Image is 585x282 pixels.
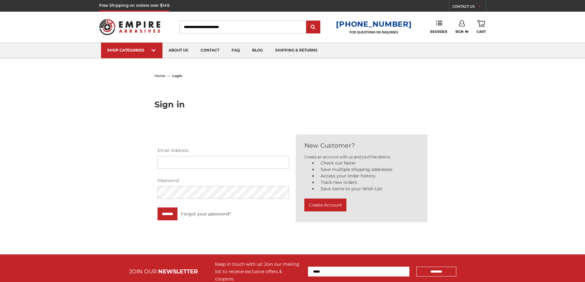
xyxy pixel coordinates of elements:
[304,141,419,150] h2: New Customer?
[336,30,411,34] p: FOR QUESTIONS OR INQUIRIES
[317,160,419,166] li: Check out faster
[317,179,419,186] li: Track new orders
[194,43,225,58] a: contact
[477,30,486,34] span: Cart
[99,15,161,39] img: Empire Abrasives
[430,20,447,33] a: Reorder
[317,173,419,179] li: Access your order history
[430,30,447,34] span: Reorder
[158,268,198,275] span: NEWSLETTER
[154,100,431,109] h1: Sign in
[304,199,346,211] button: Create Account
[129,268,157,275] span: JOIN OUR
[304,154,419,160] p: Create an account with us and you'll be able to:
[154,74,165,78] a: home
[455,30,469,34] span: Sign In
[317,186,419,192] li: Save items to your Wish List
[158,147,289,154] label: Email Address:
[158,177,289,184] label: Password:
[225,43,246,58] a: faq
[181,211,231,217] a: Forgot your password?
[162,43,194,58] a: about us
[107,48,156,52] div: SHOP CATEGORIES
[172,74,182,78] span: login
[246,43,269,58] a: blog
[307,21,319,33] input: Submit
[477,20,486,34] a: Cart
[304,204,346,210] a: Create Account
[452,3,486,12] a: CONTACT US
[317,166,419,173] li: Save multiple shipping addresses
[336,20,411,29] a: [PHONE_NUMBER]
[269,43,324,58] a: shipping & returns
